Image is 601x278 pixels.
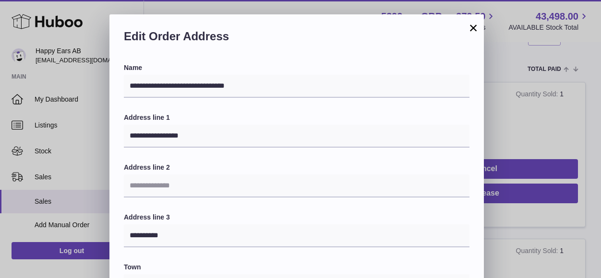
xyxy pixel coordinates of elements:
label: Name [124,63,469,72]
label: Town [124,263,469,272]
label: Address line 2 [124,163,469,172]
button: × [468,22,479,34]
h2: Edit Order Address [124,29,469,49]
label: Address line 3 [124,213,469,222]
label: Address line 1 [124,113,469,122]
